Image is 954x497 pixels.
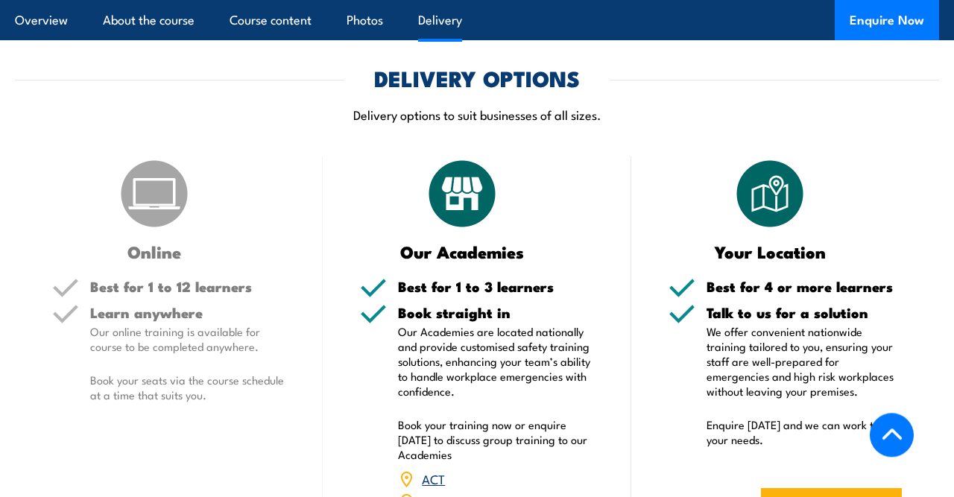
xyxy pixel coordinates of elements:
p: Book your seats via the course schedule at a time that suits you. [90,373,285,402]
h5: Book straight in [398,306,593,320]
h2: DELIVERY OPTIONS [374,68,580,87]
h5: Best for 1 to 12 learners [90,279,285,294]
h3: Your Location [669,243,872,260]
a: ACT [422,469,445,487]
h5: Best for 1 to 3 learners [398,279,593,294]
h5: Best for 4 or more learners [707,279,902,294]
p: Book your training now or enquire [DATE] to discuss group training to our Academies [398,417,593,462]
p: We offer convenient nationwide training tailored to you, ensuring your staff are well-prepared fo... [707,324,902,399]
p: Our Academies are located nationally and provide customised safety training solutions, enhancing ... [398,324,593,399]
p: Our online training is available for course to be completed anywhere. [90,324,285,354]
h3: Our Academies [360,243,563,260]
h5: Talk to us for a solution [707,306,902,320]
h3: Online [52,243,256,260]
p: Enquire [DATE] and we can work to your needs. [707,417,902,447]
p: Delivery options to suit businesses of all sizes. [15,106,939,123]
h5: Learn anywhere [90,306,285,320]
